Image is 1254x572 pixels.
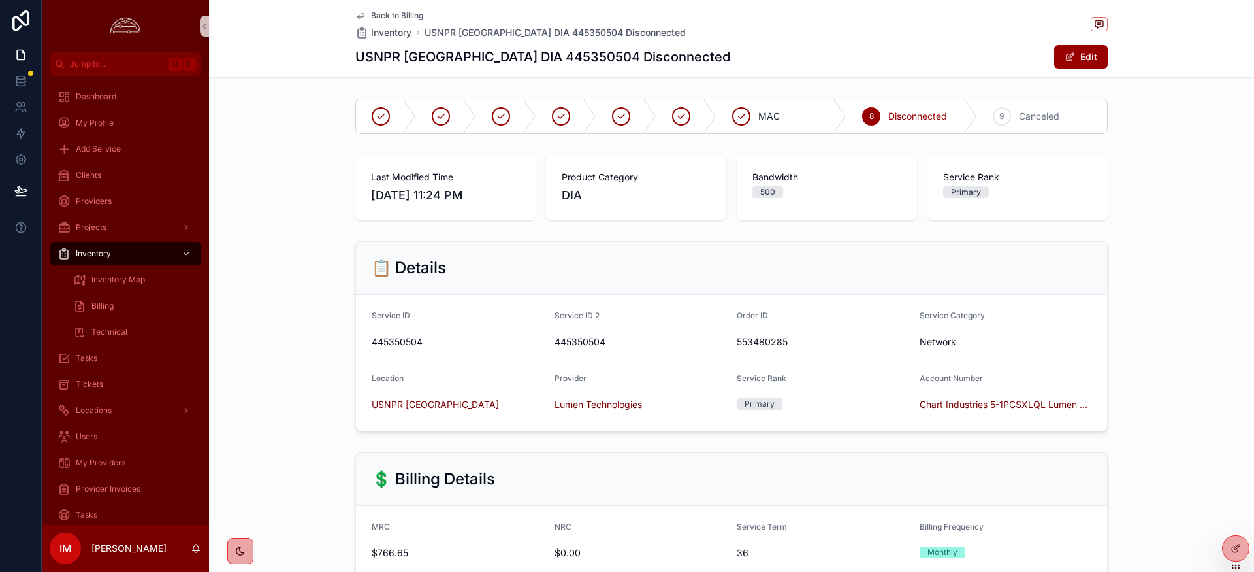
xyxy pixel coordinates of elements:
span: 8 [869,111,874,122]
a: Inventory Map [65,268,201,292]
a: My Profile [50,111,201,135]
span: Service Rank [943,171,1092,184]
a: Clients [50,163,201,187]
div: scrollable content [42,76,209,525]
div: Monthly [927,547,957,558]
span: Canceled [1019,110,1059,123]
a: Users [50,425,201,448]
a: Back to Billing [355,10,423,21]
span: MRC [372,522,390,531]
span: K [184,59,195,69]
span: Provider Invoices [76,484,140,494]
span: IM [59,541,72,556]
span: [DATE] 11:24 PM [371,186,520,205]
a: Providers [50,190,201,213]
span: Tickets [76,379,103,390]
h2: 💲 Billing Details [372,469,495,490]
span: Technical [91,327,127,337]
span: Billing [91,301,114,311]
div: 500 [760,186,775,198]
a: Lumen Technologies [555,398,642,411]
span: Order ID [737,311,768,320]
a: USNPR [GEOGRAPHIC_DATA] DIA 445350504 Disconnected [425,26,686,39]
span: 9 [999,111,1004,122]
span: Network [920,335,956,348]
span: Users [76,431,97,442]
div: Primary [745,398,775,410]
span: $0.00 [555,547,727,560]
span: 553480285 [737,335,909,348]
span: MAC [758,110,780,123]
h1: USNPR [GEOGRAPHIC_DATA] DIA 445350504 Disconnected [355,48,730,66]
span: Tasks [76,353,97,363]
span: Tasks [76,510,97,520]
span: Inventory [371,26,411,39]
span: 36 [737,547,909,560]
span: Inventory Map [91,275,145,285]
button: Edit [1054,45,1108,69]
span: Add Service [76,144,121,154]
h2: 📋 Details [372,258,446,278]
a: Tasks [50,346,201,370]
a: Billing [65,294,201,318]
span: Service ID [372,311,410,320]
span: Locations [76,405,112,416]
span: Inventory [76,248,111,259]
a: Chart Industries 5-1PCSXLQL Lumen Technologies [920,398,1092,411]
a: Dashboard [50,85,201,109]
span: Service Rank [737,373,786,383]
span: Dashboard [76,92,116,102]
span: Projects [76,222,106,233]
a: Projects [50,216,201,239]
span: Billing Frequency [920,522,984,531]
span: My Providers [76,458,125,468]
a: Tickets [50,373,201,396]
a: USNPR [GEOGRAPHIC_DATA] [372,398,499,411]
span: NRC [555,522,571,531]
a: My Providers [50,451,201,475]
span: Service Category [920,311,985,320]
span: Jump to... [70,59,163,69]
a: Tasks [50,503,201,527]
a: Inventory [50,242,201,265]
span: Clients [76,170,101,180]
img: App logo [106,16,144,37]
span: Service Term [737,522,787,531]
span: 445350504 [555,335,727,348]
a: Locations [50,399,201,422]
span: Location [372,373,404,383]
span: DIA [562,186,582,205]
button: Jump to...K [50,52,201,76]
span: Providers [76,196,112,207]
a: Technical [65,320,201,344]
span: My Profile [76,118,114,128]
div: Primary [951,186,981,198]
span: Service ID 2 [555,311,600,320]
a: Add Service [50,137,201,161]
a: Inventory [355,26,411,39]
span: Disconnected [888,110,947,123]
span: Back to Billing [371,10,423,21]
span: Bandwidth [752,171,901,184]
span: 445350504 [372,335,544,348]
span: $766.65 [372,547,544,560]
span: Account Number [920,373,983,383]
a: Provider Invoices [50,477,201,501]
span: Product Category [562,171,711,184]
span: Last Modified Time [371,171,520,184]
p: [PERSON_NAME] [91,542,167,555]
span: Provider [555,373,587,383]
